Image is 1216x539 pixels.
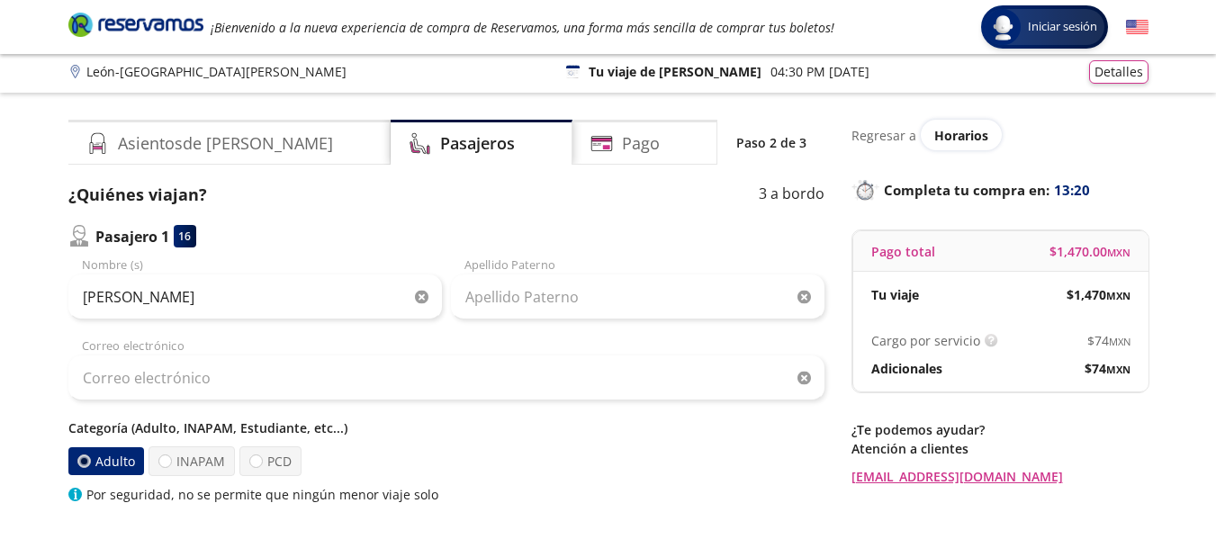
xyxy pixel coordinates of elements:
[871,242,935,261] p: Pago total
[622,131,660,156] h4: Pago
[851,126,916,145] p: Regresar a
[118,131,333,156] h4: Asientos de [PERSON_NAME]
[86,62,347,81] p: León - [GEOGRAPHIC_DATA][PERSON_NAME]
[1109,335,1130,348] small: MXN
[1106,363,1130,376] small: MXN
[759,183,824,207] p: 3 a bordo
[95,226,169,247] p: Pasajero 1
[68,183,207,207] p: ¿Quiénes viajan?
[851,177,1148,202] p: Completa tu compra en :
[86,485,438,504] p: Por seguridad, no se permite que ningún menor viaje solo
[68,274,442,319] input: Nombre (s)
[68,418,824,437] p: Categoría (Adulto, INAPAM, Estudiante, etc...)
[770,62,869,81] p: 04:30 PM [DATE]
[589,62,761,81] p: Tu viaje de [PERSON_NAME]
[871,359,942,378] p: Adicionales
[68,11,203,43] a: Brand Logo
[68,11,203,38] i: Brand Logo
[1067,285,1130,304] span: $ 1,470
[736,133,806,152] p: Paso 2 de 3
[871,285,919,304] p: Tu viaje
[1112,435,1198,521] iframe: Messagebird Livechat Widget
[1089,60,1148,84] button: Detalles
[1054,180,1090,201] span: 13:20
[68,447,143,475] label: Adulto
[871,331,980,350] p: Cargo por servicio
[851,467,1148,486] a: [EMAIL_ADDRESS][DOMAIN_NAME]
[239,446,302,476] label: PCD
[1049,242,1130,261] span: $ 1,470.00
[1021,18,1104,36] span: Iniciar sesión
[174,225,196,247] div: 16
[451,274,824,319] input: Apellido Paterno
[934,127,988,144] span: Horarios
[851,420,1148,439] p: ¿Te podemos ayudar?
[1085,359,1130,378] span: $ 74
[211,19,834,36] em: ¡Bienvenido a la nueva experiencia de compra de Reservamos, una forma más sencilla de comprar tus...
[1106,289,1130,302] small: MXN
[851,439,1148,458] p: Atención a clientes
[440,131,515,156] h4: Pasajeros
[851,120,1148,150] div: Regresar a ver horarios
[1107,246,1130,259] small: MXN
[1087,331,1130,350] span: $ 74
[1126,16,1148,39] button: English
[68,355,824,400] input: Correo electrónico
[149,446,235,476] label: INAPAM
